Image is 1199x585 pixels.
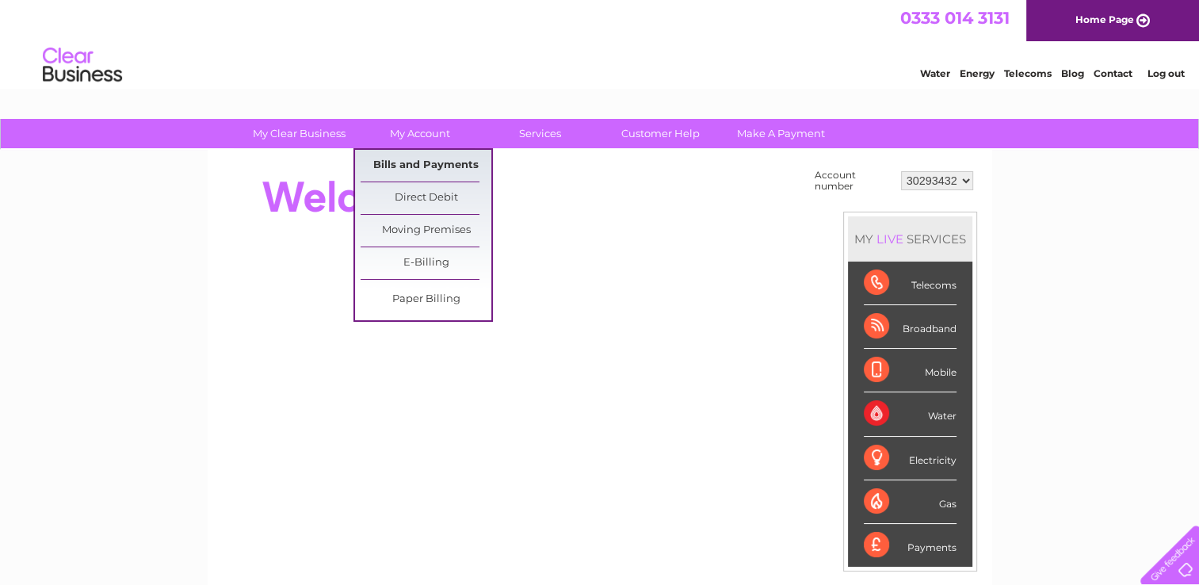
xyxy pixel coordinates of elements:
a: Bills and Payments [361,150,491,182]
td: Account number [811,166,897,196]
a: Contact [1094,67,1132,79]
a: Make A Payment [716,119,846,148]
a: Paper Billing [361,284,491,315]
a: 0333 014 3131 [900,8,1010,28]
a: E-Billing [361,247,491,279]
div: MY SERVICES [848,216,972,262]
a: Log out [1147,67,1184,79]
a: Energy [960,67,995,79]
a: Water [920,67,950,79]
a: Customer Help [595,119,726,148]
div: Telecoms [864,262,957,305]
div: LIVE [873,231,907,247]
div: Gas [864,480,957,524]
a: Services [475,119,605,148]
img: logo.png [42,41,123,90]
div: Water [864,392,957,436]
a: Telecoms [1004,67,1052,79]
a: Blog [1061,67,1084,79]
a: My Clear Business [234,119,365,148]
a: My Account [354,119,485,148]
div: Mobile [864,349,957,392]
div: Electricity [864,437,957,480]
div: Broadband [864,305,957,349]
div: Clear Business is a trading name of Verastar Limited (registered in [GEOGRAPHIC_DATA] No. 3667643... [226,9,975,77]
a: Moving Premises [361,215,491,247]
a: Direct Debit [361,182,491,214]
div: Payments [864,524,957,567]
